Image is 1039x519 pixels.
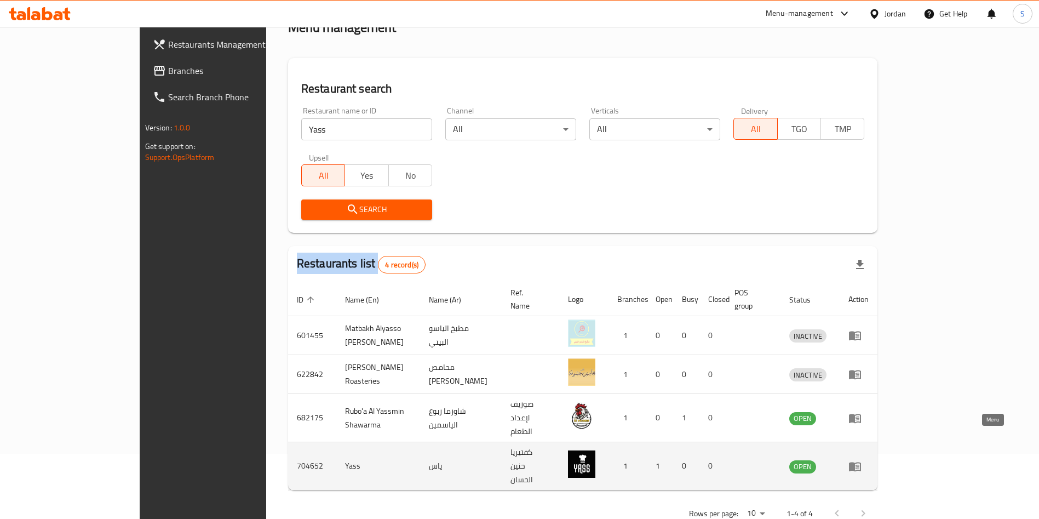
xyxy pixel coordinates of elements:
span: Search [310,203,423,216]
button: All [733,118,777,140]
td: 1 [609,394,647,442]
span: Status [789,293,825,306]
th: Busy [673,283,699,316]
span: Ref. Name [510,286,546,312]
img: Yass [568,450,595,478]
td: Matbakh Alyasso [PERSON_NAME] [336,316,420,355]
td: كفتيريا حنين الحسان [502,442,559,491]
span: OPEN [789,412,816,425]
td: [PERSON_NAME] Roasteries [336,355,420,394]
th: Branches [609,283,647,316]
button: Search [301,199,432,220]
img: Yasser Hassouneh Roasteries [568,358,595,386]
span: Version: [145,121,172,135]
td: 0 [699,316,726,355]
img: Rubo'a Al Yassmin Shawarma [568,402,595,430]
td: 0 [647,355,673,394]
button: All [301,164,345,186]
div: Jordan [885,8,906,20]
label: Delivery [741,107,768,115]
div: INACTIVE [789,329,826,343]
input: Search for restaurant name or ID.. [301,118,432,140]
div: OPEN [789,412,816,425]
span: Search Branch Phone [168,90,305,104]
div: Menu-management [766,7,833,20]
span: All [738,121,773,137]
th: Action [840,283,877,316]
th: Logo [559,283,609,316]
h2: Menu management [288,19,396,36]
td: Rubo'a Al Yassmin Shawarma [336,394,420,442]
div: Total records count [378,256,426,273]
td: Yass [336,442,420,491]
h2: Restaurant search [301,81,865,97]
td: 0 [673,355,699,394]
span: INACTIVE [789,330,826,343]
span: Name (En) [345,293,393,306]
a: Search Branch Phone [144,84,313,110]
span: Name (Ar) [429,293,475,306]
div: Menu [848,368,869,381]
span: OPEN [789,460,816,473]
div: All [445,118,576,140]
td: 0 [673,316,699,355]
div: All [589,118,720,140]
td: صوريف لإعداد الطعام [502,394,559,442]
span: Branches [168,64,305,77]
span: Restaurants Management [168,38,305,51]
span: Get support on: [145,139,196,153]
img: Matbakh Alyasso Al Baity [568,320,595,347]
a: Branches [144,58,313,84]
td: 1 [673,394,699,442]
td: 0 [647,316,673,355]
td: 0 [647,394,673,442]
div: INACTIVE [789,368,826,381]
td: 0 [699,442,726,491]
a: Support.OpsPlatform [145,150,215,164]
button: Yes [345,164,388,186]
span: ID [297,293,318,306]
th: Open [647,283,673,316]
th: Closed [699,283,726,316]
td: ياس [420,442,502,491]
td: 1 [609,442,647,491]
td: شاورما ربوع الياسمين [420,394,502,442]
td: 0 [699,394,726,442]
span: INACTIVE [789,369,826,381]
button: TGO [777,118,821,140]
a: Restaurants Management [144,31,313,58]
span: No [393,168,428,184]
td: مطبخ الياسو البيتي [420,316,502,355]
span: TGO [782,121,817,137]
table: enhanced table [288,283,878,491]
span: 4 record(s) [378,260,425,270]
div: Menu [848,329,869,342]
span: 1.0.0 [174,121,191,135]
td: 0 [673,442,699,491]
label: Upsell [309,153,329,161]
button: TMP [820,118,864,140]
button: No [388,164,432,186]
span: All [306,168,341,184]
td: 0 [699,355,726,394]
span: TMP [825,121,860,137]
td: 1 [647,442,673,491]
div: Menu [848,412,869,425]
td: 1 [609,355,647,394]
span: POS group [734,286,768,312]
div: Export file [847,252,873,278]
span: S [1020,8,1025,20]
td: 1 [609,316,647,355]
span: Yes [349,168,384,184]
td: محامص [PERSON_NAME] [420,355,502,394]
h2: Restaurants list [297,255,426,273]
